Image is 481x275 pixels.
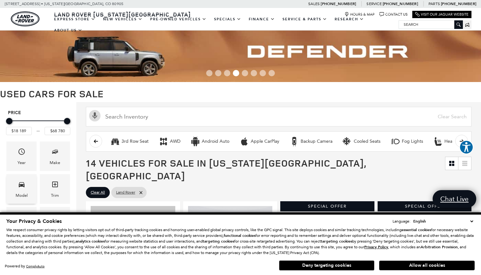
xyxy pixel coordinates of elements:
[188,206,273,269] img: 2022 Land Rover Discovery Sport S R-Dynamic
[402,139,423,144] div: Fog Lights
[116,189,135,196] span: Land Rover
[399,21,463,28] input: Search
[251,70,257,76] span: Go to slide 6
[429,2,440,6] span: Parts
[380,12,408,17] a: Contact Us
[430,135,475,148] button: Heated SeatsHeated Seats
[412,218,475,224] select: Language Select
[455,135,468,148] button: scroll right
[89,110,101,121] svg: Click to toggle on voice search
[50,10,195,18] a: Land Rover [US_STATE][GEOGRAPHIC_DATA]
[18,179,25,192] span: Model
[40,174,70,204] div: TrimTrim
[236,135,283,148] button: Apple CarPlayApple CarPlay
[203,239,234,244] strong: targeting cookies
[6,141,37,171] div: YearYear
[50,159,60,166] div: Make
[99,14,146,25] a: New Vehicles
[354,139,380,144] div: Cooled Seats
[393,219,410,223] div: Language:
[245,14,279,25] a: Finance
[5,264,45,268] div: Powered by
[224,70,230,76] span: Go to slide 3
[215,70,221,76] span: Go to slide 2
[122,139,149,144] div: 3rd Row Seat
[6,218,62,225] span: Your Privacy & Cookies
[224,233,255,238] strong: functional cookies
[233,70,239,76] span: Go to slide 4
[444,139,471,144] div: Heated Seats
[86,107,471,127] input: Search Inventory
[459,140,473,154] button: Explore your accessibility options
[5,2,123,6] a: [STREET_ADDRESS] • [US_STATE][GEOGRAPHIC_DATA], CO 80905
[280,201,374,211] div: Special Offer
[91,206,175,269] img: 2017 Land Rover Range Rover Evoque SE
[159,137,168,146] div: AWD
[401,227,431,232] strong: essential cookies
[445,157,458,170] a: Grid View
[441,1,476,6] a: [PHONE_NUMBER]
[18,146,25,159] span: Year
[11,11,39,26] a: land-rover
[268,70,275,76] span: Go to slide 8
[6,127,32,135] input: Minimum
[391,137,400,146] div: Fog Lights
[437,195,472,203] span: Chat Live
[279,260,374,271] button: Deny targeting cookies
[110,137,120,146] div: 3rd Row Seat
[11,11,39,26] img: Land Rover
[54,10,191,18] span: Land Rover [US_STATE][GEOGRAPHIC_DATA]
[321,1,356,6] a: [PHONE_NUMBER]
[50,14,99,25] a: EXPRESS STORE
[383,1,418,6] a: [PHONE_NUMBER]
[45,127,70,135] input: Maximum
[50,14,399,36] nav: Main Navigation
[286,135,336,148] button: Backup CameraBackup Camera
[321,239,352,244] strong: targeting cookies
[421,244,458,250] strong: Arbitration Provision
[301,139,332,144] div: Backup Camera
[364,244,388,250] u: Privacy Policy
[75,239,105,244] strong: analytics cookies
[206,70,213,76] span: Go to slide 1
[6,118,12,124] div: Minimum Price
[379,261,475,270] button: Allow all cookies
[6,227,475,256] p: We respect consumer privacy rights by letting visitors opt out of third-party tracking cookies an...
[202,139,229,144] div: Android Auto
[6,116,70,135] div: Price
[279,14,331,25] a: Service & Parts
[378,201,472,211] div: Special Offer
[191,137,200,146] div: Android Auto
[64,118,70,124] div: Maximum Price
[345,12,375,17] a: Hours & Map
[89,135,102,148] button: scroll left
[433,190,476,208] a: Chat Live
[415,12,469,17] a: Visit Our Jaguar Website
[6,174,37,204] div: ModelModel
[51,192,59,199] div: Trim
[16,192,28,199] div: Model
[40,207,70,237] div: FueltypeFueltype
[251,139,279,144] div: Apple CarPlay
[343,137,352,146] div: Cooled Seats
[242,70,248,76] span: Go to slide 5
[308,2,320,6] span: Sales
[50,25,86,36] a: About Us
[40,141,70,171] div: MakeMake
[146,14,210,25] a: Pre-Owned Vehicles
[155,135,184,148] button: AWDAWD
[8,110,68,116] h5: Price
[17,159,26,166] div: Year
[366,2,381,6] span: Service
[26,264,45,268] a: ComplyAuto
[339,135,384,148] button: Cooled SeatsCooled Seats
[18,212,25,225] span: Features
[51,179,59,192] span: Trim
[459,140,473,155] aside: Accessibility Help Desk
[210,14,245,25] a: Specials
[240,137,249,146] div: Apple CarPlay
[86,156,366,182] span: 14 Vehicles for Sale in [US_STATE][GEOGRAPHIC_DATA], [GEOGRAPHIC_DATA]
[170,139,180,144] div: AWD
[51,212,59,225] span: Fueltype
[387,135,427,148] button: Fog LightsFog Lights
